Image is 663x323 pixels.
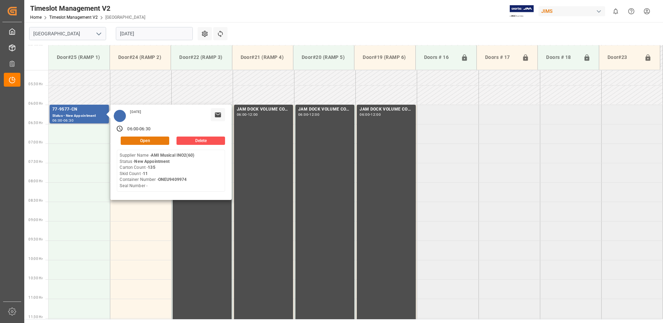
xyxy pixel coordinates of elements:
[52,113,106,119] div: Status - New Appointment
[539,6,605,16] div: JIMS
[298,106,352,113] div: JAM DOCK VOLUME CONTROL
[28,315,43,319] span: 11:30 Hr
[308,113,309,116] div: -
[52,119,62,122] div: 06:00
[28,296,43,299] span: 11:00 Hr
[128,110,144,114] div: [DATE]
[63,119,74,122] div: 06:30
[360,51,410,64] div: Door#19 (RAMP 6)
[120,152,194,189] div: Supplier Name - Status - Carton Count - Skid Count - Container Number - Seal Number -
[52,106,106,113] div: 77-9577-CN
[247,113,248,116] div: -
[543,51,580,64] div: Doors # 18
[93,28,104,39] button: open menu
[238,51,287,64] div: Door#21 (RAMP 4)
[28,121,43,125] span: 06:30 Hr
[127,126,138,132] div: 06:00
[29,27,106,40] input: Type to search/select
[54,51,104,64] div: Door#25 (RAMP 1)
[28,276,43,280] span: 10:30 Hr
[605,51,642,64] div: Door#23
[623,3,639,19] button: Help Center
[158,177,187,182] b: ONEU9409974
[482,51,519,64] div: Doors # 17
[28,102,43,105] span: 06:00 Hr
[134,159,170,164] b: New Appointment
[151,153,194,158] b: AMI Musical INO2(60)
[176,51,226,64] div: Door#22 (RAMP 3)
[138,126,139,132] div: -
[608,3,623,19] button: show 0 new notifications
[116,27,193,40] input: DD.MM.YYYY
[360,106,413,113] div: JAM DOCK VOLUME CONTROL
[28,257,43,261] span: 10:00 Hr
[421,51,458,64] div: Doors # 16
[28,140,43,144] span: 07:00 Hr
[49,15,98,20] a: Timeslot Management V2
[148,165,155,170] b: 135
[139,126,150,132] div: 06:30
[28,218,43,222] span: 09:00 Hr
[176,137,225,145] button: Delete
[121,137,169,145] button: Open
[28,82,43,86] span: 05:30 Hr
[28,199,43,202] span: 08:30 Hr
[28,160,43,164] span: 07:30 Hr
[28,237,43,241] span: 09:30 Hr
[370,113,371,116] div: -
[30,3,145,14] div: Timeslot Management V2
[309,113,319,116] div: 12:00
[510,5,534,17] img: Exertis%20JAM%20-%20Email%20Logo.jpg_1722504956.jpg
[237,113,247,116] div: 06:00
[539,5,608,18] button: JIMS
[30,15,42,20] a: Home
[371,113,381,116] div: 12:00
[143,171,148,176] b: 11
[237,106,290,113] div: JAM DOCK VOLUME CONTROL
[299,51,348,64] div: Door#20 (RAMP 5)
[248,113,258,116] div: 12:00
[298,113,308,116] div: 06:00
[62,119,63,122] div: -
[360,113,370,116] div: 06:00
[115,51,165,64] div: Door#24 (RAMP 2)
[28,179,43,183] span: 08:00 Hr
